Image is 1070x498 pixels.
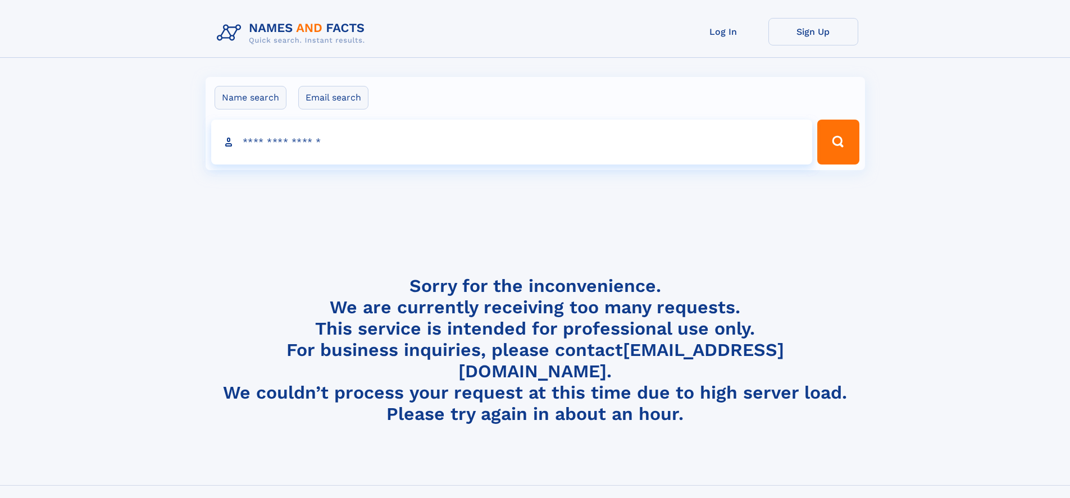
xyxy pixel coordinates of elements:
[298,86,368,109] label: Email search
[212,275,858,425] h4: Sorry for the inconvenience. We are currently receiving too many requests. This service is intend...
[679,18,768,45] a: Log In
[458,339,784,382] a: [EMAIL_ADDRESS][DOMAIN_NAME]
[215,86,286,109] label: Name search
[212,18,374,48] img: Logo Names and Facts
[817,120,859,165] button: Search Button
[211,120,813,165] input: search input
[768,18,858,45] a: Sign Up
